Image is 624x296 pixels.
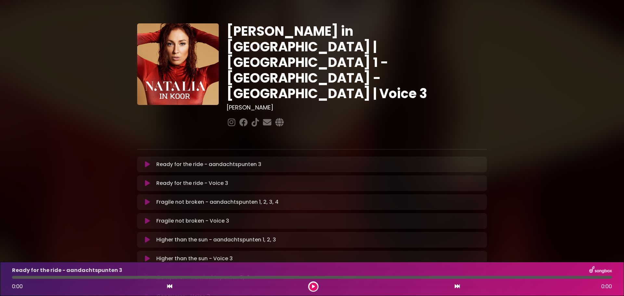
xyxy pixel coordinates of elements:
p: Ready for the ride - aandachtspunten 3 [12,266,122,274]
span: 0:00 [12,283,23,290]
p: Ready for the ride - Voice 3 [156,179,228,187]
p: Fragile not broken - aandachtspunten 1, 2, 3, 4 [156,198,279,206]
p: Ready for the ride - aandachtspunten 3 [156,161,261,168]
h3: [PERSON_NAME] [227,104,487,111]
img: YTVS25JmS9CLUqXqkEhs [137,23,219,105]
p: Higher than the sun - aandachtspunten 1, 2, 3 [156,236,276,244]
span: 0:00 [601,283,612,290]
p: Higher than the sun - Voice 3 [156,255,233,263]
p: Fragile not broken - Voice 3 [156,217,229,225]
h1: [PERSON_NAME] in [GEOGRAPHIC_DATA] | [GEOGRAPHIC_DATA] 1 - [GEOGRAPHIC_DATA] - [GEOGRAPHIC_DATA] ... [227,23,487,101]
img: songbox-logo-white.png [589,266,612,275]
